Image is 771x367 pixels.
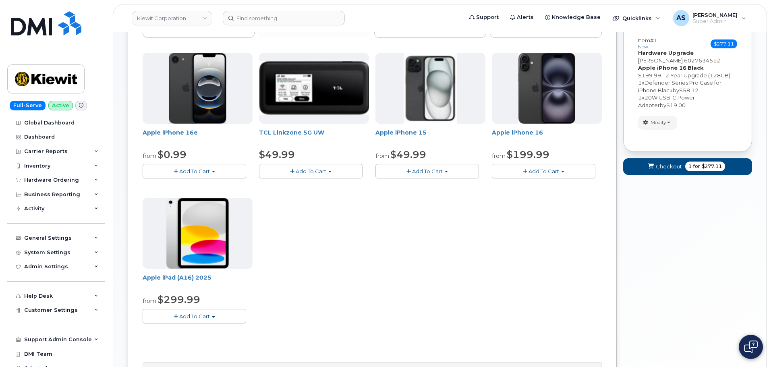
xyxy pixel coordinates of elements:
[622,15,652,21] span: Quicklinks
[492,164,595,178] button: Add To Cart
[638,94,642,101] span: 1
[638,79,642,86] span: 1
[259,61,369,114] img: linkzone5g.png
[552,13,601,21] span: Knowledge Base
[507,149,549,160] span: $199.99
[223,11,345,25] input: Find something...
[667,10,752,26] div: Alexander Strull
[492,152,506,160] small: from
[638,79,737,94] div: x by
[476,13,499,21] span: Support
[504,9,539,25] a: Alerts
[688,64,704,71] strong: Black
[688,163,692,170] span: 1
[375,129,485,145] div: Apple iPhone 15
[143,297,156,305] small: from
[166,198,229,269] img: ipad_11.png
[296,168,326,174] span: Add To Cart
[143,129,198,136] a: Apple iPhone 16e
[650,37,657,44] span: #1
[404,53,457,124] img: iphone15.jpg
[692,163,702,170] span: for
[651,119,666,126] span: Modify
[132,11,212,25] a: Kiewit Corporation
[744,340,758,353] img: Open chat
[692,12,738,18] span: [PERSON_NAME]
[143,129,253,145] div: Apple iPhone 16e
[711,39,737,48] span: $277.11
[375,164,479,178] button: Add To Cart
[529,168,559,174] span: Add To Cart
[179,313,210,319] span: Add To Cart
[375,129,427,136] a: Apple iPhone 15
[259,129,324,136] a: TCL Linkzone 5G UW
[666,102,686,108] span: $19.00
[412,168,443,174] span: Add To Cart
[259,129,369,145] div: TCL Linkzone 5G UW
[492,129,602,145] div: Apple iPhone 16
[158,294,200,305] span: $299.99
[143,164,246,178] button: Add To Cart
[656,163,682,170] span: Checkout
[692,18,738,25] span: Super Admin
[607,10,666,26] div: Quicklinks
[143,274,253,290] div: Apple iPad (A16) 2025
[684,57,720,64] span: 6027634512
[143,309,246,323] button: Add To Cart
[259,164,363,178] button: Add To Cart
[464,9,504,25] a: Support
[143,274,211,281] a: Apple iPad (A16) 2025
[638,72,737,79] div: $199.99 - 2 Year Upgrade (128GB)
[638,116,677,130] button: Modify
[638,79,721,93] span: Defender Series Pro Case for iPhone Black
[638,37,657,49] h3: Item
[638,57,683,64] span: [PERSON_NAME]
[638,50,694,56] strong: Hardware Upgrade
[623,158,752,175] button: Checkout 1 for $277.11
[375,152,389,160] small: from
[169,53,227,124] img: iphone16e.png
[638,44,648,50] small: new
[517,13,534,21] span: Alerts
[638,94,737,109] div: x by
[539,9,606,25] a: Knowledge Base
[702,163,722,170] span: $277.11
[638,94,695,108] span: 20W USB-C Power Adapter
[179,168,210,174] span: Add To Cart
[679,87,698,93] span: $58.12
[676,13,686,23] span: AS
[492,129,543,136] a: Apple iPhone 16
[259,149,295,160] span: $49.99
[518,53,575,124] img: iphone_16_plus.png
[390,149,426,160] span: $49.99
[158,149,187,160] span: $0.99
[638,64,686,71] strong: Apple iPhone 16
[143,152,156,160] small: from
